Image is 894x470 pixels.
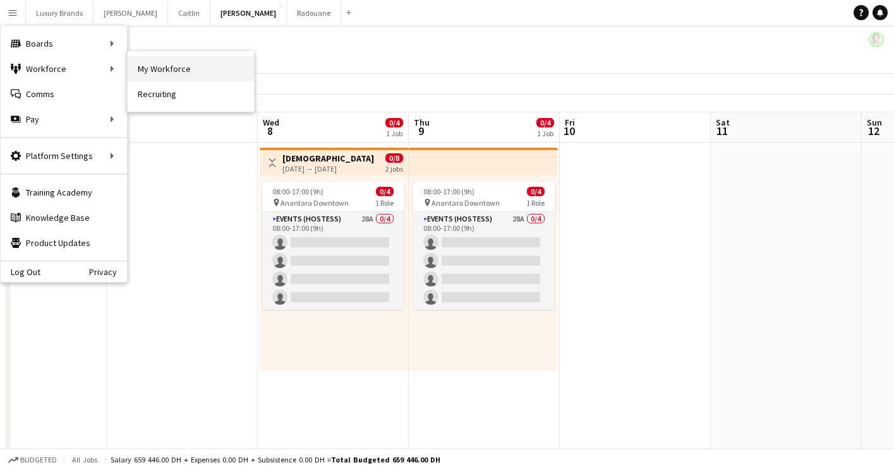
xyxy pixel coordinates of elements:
a: Log Out [1,267,40,277]
span: Total Budgeted 659 446.00 DH [331,455,440,464]
span: 11 [714,124,730,138]
span: Anantara Downtown [281,198,349,208]
app-card-role: Events (Hostess)28A0/408:00-17:00 (9h) [413,212,555,310]
button: Budgeted [6,453,59,467]
span: Anantara Downtown [432,198,500,208]
span: 8 [261,124,279,138]
div: Salary 659 446.00 DH + Expenses 0.00 DH + Subsistence 0.00 DH = [111,455,440,464]
a: My Workforce [128,56,254,81]
span: 08:00-17:00 (9h) [272,187,323,196]
div: Workforce [1,56,127,81]
span: 0/8 [385,153,403,163]
span: Thu [414,117,430,128]
span: Fri [565,117,575,128]
button: [PERSON_NAME] [94,1,168,25]
div: [DATE] → [DATE] [282,164,377,173]
span: 9 [412,124,430,138]
a: Comms [1,81,127,107]
a: Training Academy [1,180,127,205]
app-job-card: 08:00-17:00 (9h)0/4 Anantara Downtown1 RoleEvents (Hostess)28A0/408:00-17:00 (9h) [262,182,404,310]
a: Product Updates [1,230,127,256]
span: 0/4 [527,187,545,196]
button: Radouane [287,1,341,25]
div: 1 Job [537,129,553,138]
span: 10 [563,124,575,138]
app-card-role: Events (Hostess)28A0/408:00-17:00 (9h) [262,212,404,310]
div: Platform Settings [1,143,127,168]
button: Luxury Brands [26,1,94,25]
span: All jobs [69,455,100,464]
app-job-card: 08:00-17:00 (9h)0/4 Anantara Downtown1 RoleEvents (Hostess)28A0/408:00-17:00 (9h) [413,182,555,310]
div: Boards [1,31,127,56]
a: Knowledge Base [1,205,127,230]
span: Sat [716,117,730,128]
button: Caitlin [168,1,210,25]
span: 12 [865,124,882,138]
span: 1 Role [526,198,545,208]
div: Pay [1,107,127,132]
a: Recruiting [128,81,254,107]
span: 0/4 [536,118,554,127]
span: Budgeted [20,455,57,464]
span: 1 Role [375,198,394,208]
span: Sun [867,117,882,128]
span: 0/4 [385,118,403,127]
div: 2 jobs [385,163,403,173]
button: [PERSON_NAME] [210,1,287,25]
span: 0/4 [376,187,394,196]
div: 1 Job [386,129,402,138]
span: Wed [263,117,279,128]
span: 08:00-17:00 (9h) [423,187,474,196]
app-user-avatar: Kelly Burt [869,32,884,47]
h3: [DEMOGRAPHIC_DATA] Hostesses | Conference | [GEOGRAPHIC_DATA] | [DATE]-[DATE] [282,153,377,164]
a: Privacy [89,267,127,277]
